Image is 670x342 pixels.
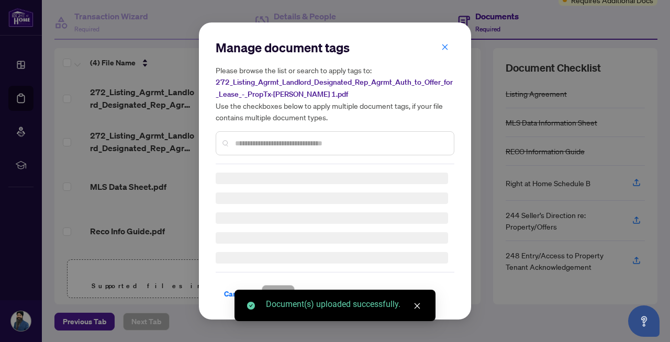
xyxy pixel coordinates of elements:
span: check-circle [247,302,255,310]
a: Close [411,300,423,312]
span: 272_Listing_Agrmt_Landlord_Designated_Rep_Agrmt_Auth_to_Offer_for_Lease_-_PropTx-[PERSON_NAME] 1.pdf [216,77,453,99]
h2: Manage document tags [216,39,454,56]
div: Document(s) uploaded successfully. [266,298,423,311]
span: close [441,43,449,51]
h5: Please browse the list or search to apply tags to: Use the checkboxes below to apply multiple doc... [216,64,454,123]
button: Save [262,285,295,303]
button: Cancel [216,285,255,303]
span: Cancel [224,286,247,302]
span: close [414,302,421,310]
button: Open asap [628,305,660,337]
